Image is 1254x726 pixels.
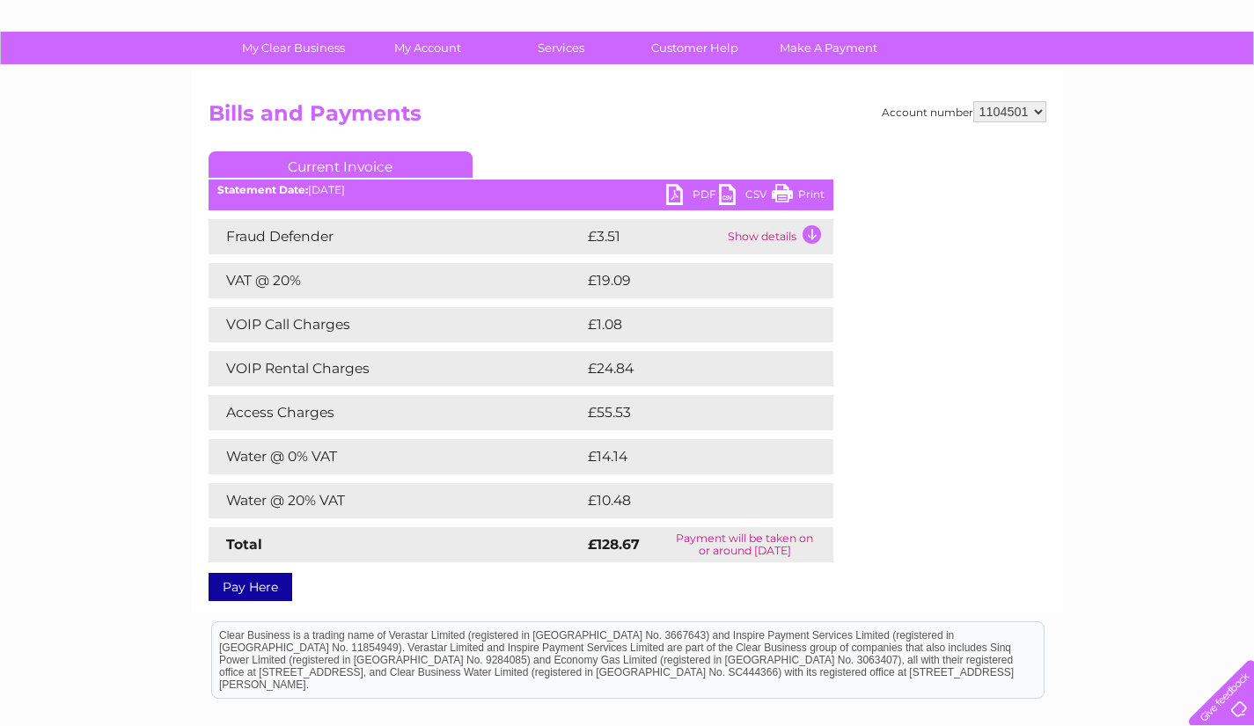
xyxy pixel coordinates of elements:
[588,536,640,553] strong: £128.67
[209,184,833,196] div: [DATE]
[44,46,134,99] img: logo.png
[209,351,583,386] td: VOIP Rental Charges
[209,307,583,342] td: VOIP Call Charges
[583,351,799,386] td: £24.84
[583,263,797,298] td: £19.09
[666,184,719,209] a: PDF
[355,32,500,64] a: My Account
[209,101,1046,135] h2: Bills and Payments
[1137,75,1180,88] a: Contact
[1197,75,1238,88] a: Log out
[882,101,1046,122] div: Account number
[1101,75,1126,88] a: Blog
[217,183,308,196] b: Statement Date:
[488,32,634,64] a: Services
[988,75,1027,88] a: Energy
[226,536,262,553] strong: Total
[583,307,791,342] td: £1.08
[756,32,901,64] a: Make A Payment
[944,75,978,88] a: Water
[723,219,833,254] td: Show details
[209,395,583,430] td: Access Charges
[212,10,1044,85] div: Clear Business is a trading name of Verastar Limited (registered in [GEOGRAPHIC_DATA] No. 3667643...
[583,219,723,254] td: £3.51
[922,9,1044,31] a: 0333 014 3131
[1038,75,1090,88] a: Telecoms
[209,573,292,601] a: Pay Here
[583,439,795,474] td: £14.14
[583,483,797,518] td: £10.48
[772,184,825,209] a: Print
[221,32,366,64] a: My Clear Business
[209,219,583,254] td: Fraud Defender
[622,32,767,64] a: Customer Help
[209,151,473,178] a: Current Invoice
[209,263,583,298] td: VAT @ 20%
[719,184,772,209] a: CSV
[583,395,797,430] td: £55.53
[209,439,583,474] td: Water @ 0% VAT
[209,483,583,518] td: Water @ 20% VAT
[656,527,833,562] td: Payment will be taken on or around [DATE]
